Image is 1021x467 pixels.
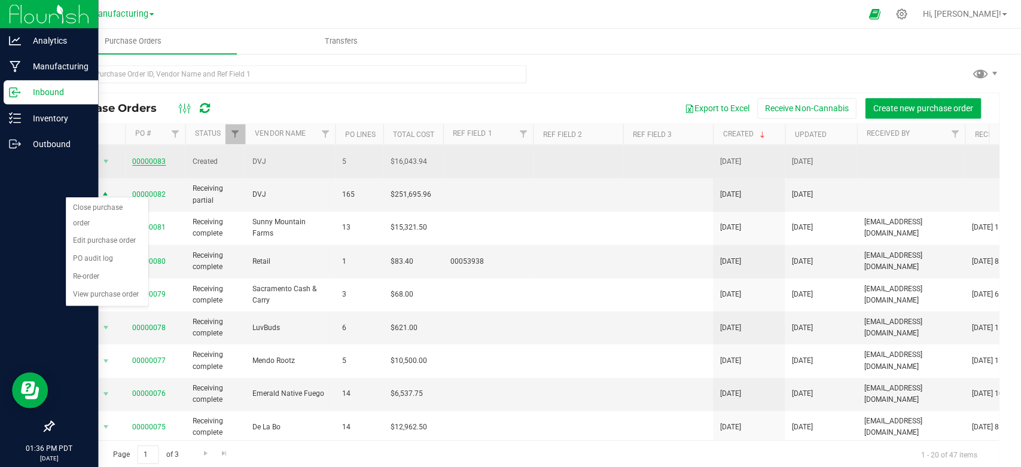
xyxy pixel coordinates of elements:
span: Retail [252,255,327,266]
span: 1 [342,255,375,266]
span: [DATE] [790,255,811,266]
a: Created [721,130,765,138]
span: [DATE] [718,155,739,167]
span: Mendo Rootz [252,354,327,365]
span: [DATE] [718,354,739,365]
span: Receiving partial [192,182,237,205]
a: Filter [165,124,185,144]
span: select [98,318,113,335]
span: Manufacturing [90,9,148,19]
a: Transfers [236,29,444,54]
a: Ref Field 2 [541,130,580,139]
span: [DATE] [790,321,811,332]
span: Emerald Native Fuego [252,387,327,398]
span: [EMAIL_ADDRESS][DOMAIN_NAME] [862,282,955,305]
span: DVJ [252,188,327,200]
span: [EMAIL_ADDRESS][DOMAIN_NAME] [862,348,955,371]
span: Sunny Mountain Farms [252,216,327,239]
inline-svg: Inventory [9,112,21,124]
li: View purchase order [66,285,148,303]
span: [DATE] [790,188,811,200]
span: [DATE] [790,155,811,167]
input: Search Purchase Order ID, Vendor Name and Ref Field 1 [53,65,525,83]
span: Hi, [PERSON_NAME]! [921,9,998,19]
span: [DATE] [718,188,739,200]
a: Status [194,129,220,138]
a: Total Cost [392,130,433,139]
a: 00000079 [132,289,166,297]
span: $16,043.94 [389,155,426,167]
span: 5 [342,354,375,365]
span: 14 [342,420,375,432]
span: select [98,352,113,368]
a: Go to the next page [196,444,214,460]
span: $621.00 [389,321,416,332]
a: Ref Field 3 [631,130,670,139]
span: 6 [342,321,375,332]
span: $6,537.75 [389,387,422,398]
p: 01:36 PM PDT [5,442,93,453]
a: Updated [793,130,824,139]
span: Transfers [307,36,373,47]
span: [DATE] [790,354,811,365]
span: 14 [342,387,375,398]
span: Purchase Orders [88,36,177,47]
span: 3 [342,288,375,299]
a: 00000076 [132,388,166,396]
span: [DATE] [718,420,739,432]
span: Receiving complete [192,216,237,239]
p: Outbound [21,136,93,151]
span: [DATE] [718,221,739,233]
span: [DATE] [790,288,811,299]
span: Receiving complete [192,315,237,338]
input: 1 [137,444,159,463]
span: [DATE] [718,288,739,299]
inline-svg: Outbound [9,138,21,149]
p: Manufacturing [21,59,93,74]
span: LuvBuds [252,321,327,332]
span: select [98,152,113,169]
span: $68.00 [389,288,412,299]
span: [EMAIL_ADDRESS][DOMAIN_NAME] [862,381,955,404]
span: $15,321.50 [389,221,426,233]
button: Create new purchase order [863,98,979,118]
li: PO audit log [66,249,148,267]
span: Open Ecommerce Menu [859,2,886,26]
span: 13 [342,221,375,233]
a: Received By [864,129,907,138]
span: select [98,417,113,434]
li: Re-order [66,267,148,285]
span: [DATE] [790,420,811,432]
li: Close purchase order [66,199,148,231]
span: 165 [342,188,375,200]
span: Created [192,155,237,167]
a: 00000078 [132,322,166,331]
span: [EMAIL_ADDRESS][DOMAIN_NAME] [862,414,955,437]
span: $83.40 [389,255,412,266]
span: select [98,186,113,203]
span: DVJ [252,155,327,167]
p: [DATE] [5,453,93,462]
span: [DATE] [718,387,739,398]
a: 00000075 [132,422,166,430]
a: Go to the last page [215,444,233,460]
iframe: Resource center [12,371,48,407]
a: PO # [135,129,150,138]
a: 00000083 [132,157,166,165]
span: [EMAIL_ADDRESS][DOMAIN_NAME] [862,315,955,338]
p: Inventory [21,111,93,125]
span: Purchase Orders [62,102,168,115]
span: Sacramento Cash & Carry [252,282,327,305]
button: Receive Non-Cannabis [755,98,854,118]
span: [EMAIL_ADDRESS][DOMAIN_NAME] [862,216,955,239]
inline-svg: Analytics [9,35,21,47]
a: Filter [315,124,334,144]
a: Vendor Name [254,129,304,138]
span: $251,695.96 [389,188,430,200]
inline-svg: Manufacturing [9,60,21,72]
a: Purchase Orders [29,29,236,54]
a: 00000080 [132,256,166,264]
span: select [98,384,113,401]
p: Inbound [21,85,93,99]
a: Ref Field 1 [452,129,490,138]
